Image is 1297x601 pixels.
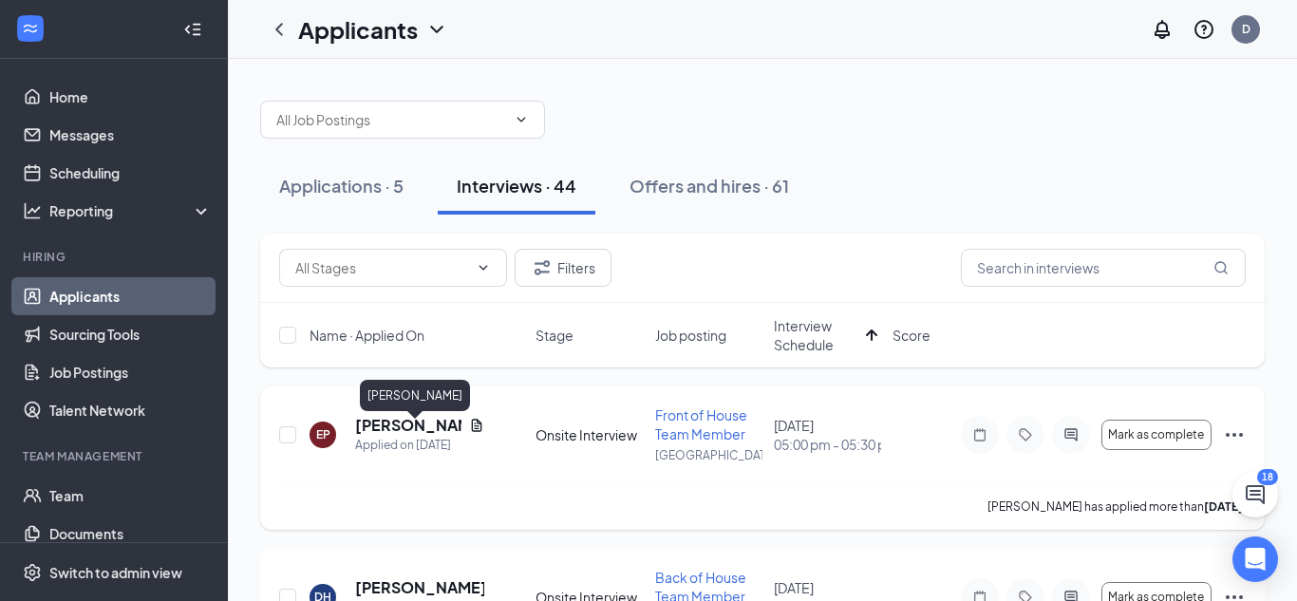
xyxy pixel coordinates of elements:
[1232,536,1278,582] div: Open Intercom Messenger
[968,427,991,442] svg: Note
[536,326,573,345] span: Stage
[21,19,40,38] svg: WorkstreamLogo
[630,174,789,197] div: Offers and hires · 61
[355,436,484,455] div: Applied on [DATE]
[515,249,611,287] button: Filter Filters
[49,201,213,220] div: Reporting
[469,418,484,433] svg: Document
[425,18,448,41] svg: ChevronDown
[23,448,208,464] div: Team Management
[457,174,576,197] div: Interviews · 44
[1223,423,1246,446] svg: Ellipses
[49,563,182,582] div: Switch to admin view
[1213,260,1229,275] svg: MagnifyingGlass
[298,13,418,46] h1: Applicants
[987,498,1246,515] p: [PERSON_NAME] has applied more than .
[23,563,42,582] svg: Settings
[774,435,881,454] span: 05:00 pm - 05:30 pm
[774,316,858,354] span: Interview Schedule
[655,326,726,345] span: Job posting
[49,353,212,391] a: Job Postings
[655,406,747,442] span: Front of House Team Member
[961,249,1246,287] input: Search in interviews
[183,20,202,39] svg: Collapse
[49,477,212,515] a: Team
[1101,420,1212,450] button: Mark as complete
[49,391,212,429] a: Talent Network
[360,380,470,411] div: [PERSON_NAME]
[774,416,881,454] div: [DATE]
[316,426,330,442] div: EP
[268,18,291,41] svg: ChevronLeft
[893,326,930,345] span: Score
[514,112,529,127] svg: ChevronDown
[1014,427,1037,442] svg: Tag
[355,577,484,598] h5: [PERSON_NAME]
[1193,18,1215,41] svg: QuestionInfo
[531,256,554,279] svg: Filter
[1151,18,1174,41] svg: Notifications
[49,515,212,553] a: Documents
[49,116,212,154] a: Messages
[1060,427,1082,442] svg: ActiveChat
[49,154,212,192] a: Scheduling
[276,109,506,130] input: All Job Postings
[1257,469,1278,485] div: 18
[860,324,883,347] svg: ArrowUp
[655,447,762,463] p: [GEOGRAPHIC_DATA]
[1232,472,1278,517] button: ChatActive
[1204,499,1243,514] b: [DATE]
[1108,428,1204,441] span: Mark as complete
[355,415,461,436] h5: [PERSON_NAME]
[1244,483,1267,506] svg: ChatActive
[49,78,212,116] a: Home
[310,326,424,345] span: Name · Applied On
[49,315,212,353] a: Sourcing Tools
[23,249,208,265] div: Hiring
[1242,21,1250,37] div: D
[476,260,491,275] svg: ChevronDown
[49,277,212,315] a: Applicants
[295,257,468,278] input: All Stages
[536,425,643,444] div: Onsite Interview
[279,174,404,197] div: Applications · 5
[23,201,42,220] svg: Analysis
